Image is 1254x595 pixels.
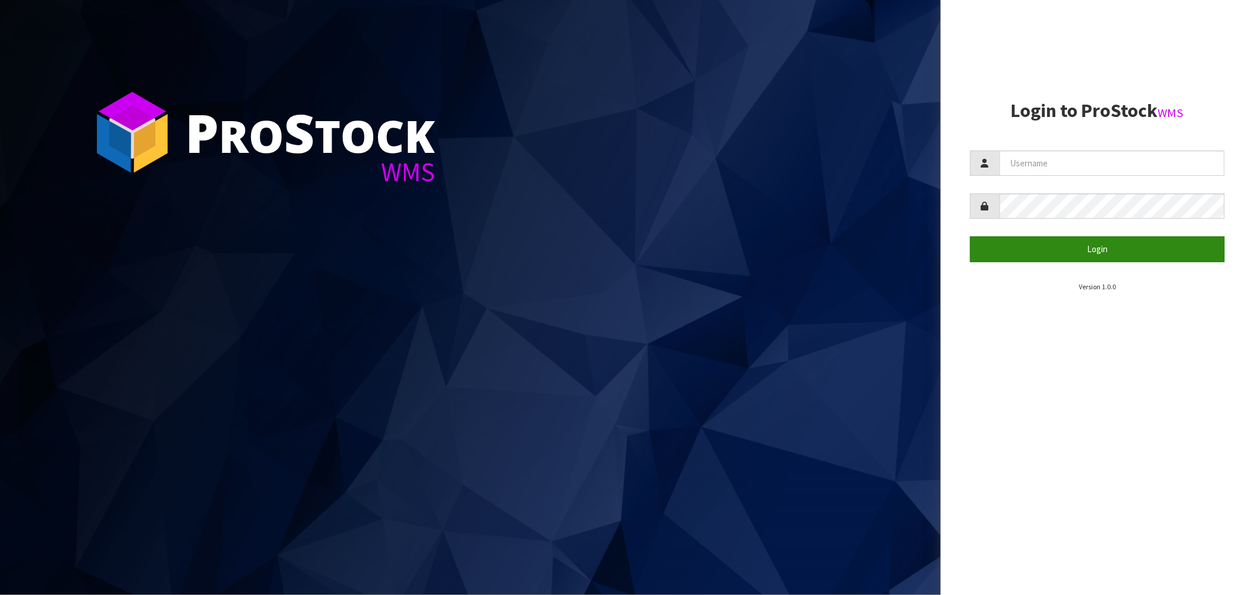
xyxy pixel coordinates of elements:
span: P [185,96,219,168]
small: Version 1.0.0 [1079,282,1116,291]
small: WMS [1158,105,1183,121]
div: WMS [185,159,435,185]
h2: Login to ProStock [970,101,1225,121]
img: ProStock Cube [88,88,176,176]
div: ro tock [185,106,435,159]
input: Username [999,151,1225,176]
button: Login [970,236,1225,262]
span: S [284,96,315,168]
